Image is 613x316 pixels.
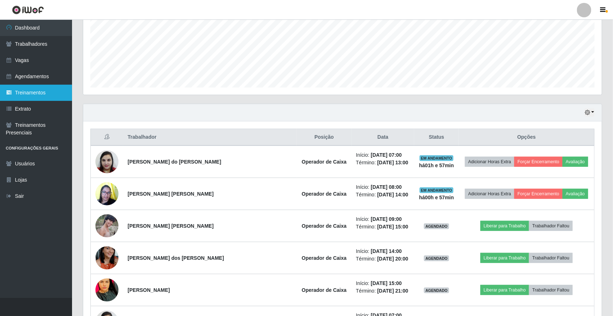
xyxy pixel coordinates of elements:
time: [DATE] 08:00 [371,184,402,190]
button: Adicionar Horas Extra [465,189,514,199]
button: Trabalhador Faltou [529,253,573,263]
li: Início: [356,151,410,159]
strong: há 01 h e 57 min [419,163,454,168]
button: Avaliação [563,157,588,167]
th: Opções [459,129,594,146]
time: [DATE] 13:00 [377,160,408,165]
strong: [PERSON_NAME] [127,287,170,293]
strong: [PERSON_NAME] [PERSON_NAME] [127,191,214,197]
img: CoreUI Logo [12,5,44,14]
span: EM ANDAMENTO [420,155,454,161]
img: 1632390182177.jpeg [95,178,118,209]
li: Término: [356,255,410,263]
button: Forçar Encerramento [514,157,563,167]
strong: Operador de Caixa [302,255,347,261]
th: Posição [297,129,352,146]
button: Liberar para Trabalho [480,221,529,231]
span: EM ANDAMENTO [420,187,454,193]
img: 1617198337870.jpeg [95,214,118,237]
li: Início: [356,183,410,191]
img: 1682003136750.jpeg [95,146,118,177]
li: Término: [356,191,410,199]
th: Trabalhador [123,129,296,146]
strong: Operador de Caixa [302,287,347,293]
time: [DATE] 21:00 [377,288,408,294]
th: Data [352,129,414,146]
button: Liberar para Trabalho [480,253,529,263]
time: [DATE] 09:00 [371,216,402,222]
li: Início: [356,215,410,223]
span: AGENDADO [424,255,449,261]
strong: [PERSON_NAME] do [PERSON_NAME] [127,159,221,165]
time: [DATE] 20:00 [377,256,408,262]
li: Início: [356,280,410,287]
time: [DATE] 07:00 [371,152,402,158]
time: [DATE] 15:00 [377,224,408,230]
button: Liberar para Trabalho [480,285,529,295]
button: Forçar Encerramento [514,189,563,199]
button: Trabalhador Faltou [529,221,573,231]
li: Início: [356,248,410,255]
li: Término: [356,223,410,231]
span: AGENDADO [424,223,449,229]
strong: há 00 h e 57 min [419,195,454,200]
time: [DATE] 15:00 [371,280,402,286]
strong: Operador de Caixa [302,223,347,229]
strong: Operador de Caixa [302,191,347,197]
time: [DATE] 14:00 [371,248,402,254]
time: [DATE] 14:00 [377,192,408,197]
li: Término: [356,287,410,295]
strong: [PERSON_NAME] [PERSON_NAME] [127,223,214,229]
th: Status [414,129,459,146]
strong: [PERSON_NAME] dos [PERSON_NAME] [127,255,224,261]
li: Término: [356,159,410,166]
img: 1704159862807.jpeg [95,237,118,279]
span: AGENDADO [424,288,449,293]
button: Adicionar Horas Extra [465,157,514,167]
button: Avaliação [563,189,588,199]
img: 1751683294732.jpeg [95,265,118,315]
button: Trabalhador Faltou [529,285,573,295]
strong: Operador de Caixa [302,159,347,165]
